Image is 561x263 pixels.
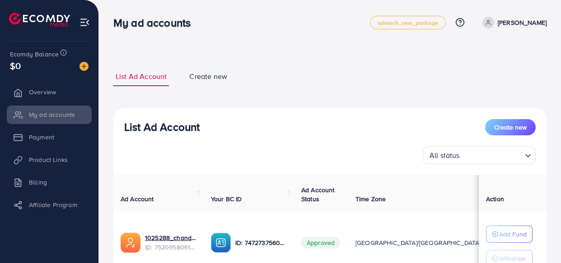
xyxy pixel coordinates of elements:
[428,149,462,162] span: All status
[235,237,287,248] p: ID: 7472737560574476289
[485,119,536,135] button: Create new
[370,16,446,29] a: adreach_new_package
[10,59,21,72] span: $0
[116,71,167,82] span: List Ad Account
[301,185,335,203] span: Ad Account Status
[355,238,481,247] span: [GEOGRAPHIC_DATA]/[GEOGRAPHIC_DATA]
[494,123,527,132] span: Create new
[113,16,198,29] h3: My ad accounts
[378,20,438,26] span: adreach_new_package
[463,147,521,162] input: Search for option
[301,237,340,249] span: Approved
[145,243,196,252] span: ID: 7520958061609271313
[486,226,533,243] button: Add Fund
[211,194,242,203] span: Your BC ID
[79,17,90,28] img: menu
[189,71,227,82] span: Create new
[355,194,386,203] span: Time Zone
[124,120,200,134] h3: List Ad Account
[423,146,536,164] div: Search for option
[10,50,59,59] span: Ecomdy Balance
[9,13,70,27] img: logo
[498,17,547,28] p: [PERSON_NAME]
[145,233,196,252] div: <span class='underline'>1025288_chandsitara 2_1751109521773</span></br>7520958061609271313
[121,194,154,203] span: Ad Account
[479,17,547,28] a: [PERSON_NAME]
[79,62,89,71] img: image
[486,194,504,203] span: Action
[145,233,196,242] a: 1025288_chandsitara 2_1751109521773
[211,233,231,253] img: ic-ba-acc.ded83a64.svg
[499,229,527,240] p: Add Fund
[121,233,140,253] img: ic-ads-acc.e4c84228.svg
